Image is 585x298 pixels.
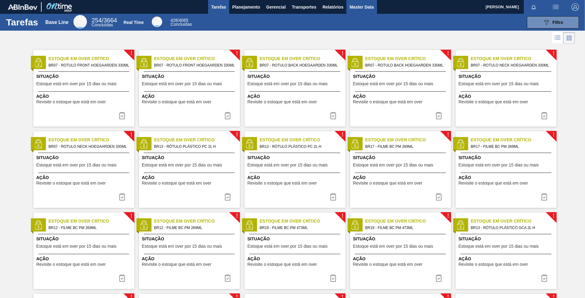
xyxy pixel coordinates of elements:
[537,272,552,284] div: Completar tarefa: 29766681
[248,256,344,262] span: Ação
[471,143,552,150] span: BR17 - FILME BC PM 269ML
[211,3,226,11] span: Tarefas
[459,155,555,161] span: Situação
[36,100,106,104] span: Revisite o estoque que está em over
[36,163,117,167] span: Estoque está em over por 15 dias ou mais
[459,93,555,100] span: Ação
[365,224,446,231] span: BR19 - FILME BC PM 473ML
[49,218,134,224] span: Estoque em Over Crítico
[260,224,341,231] span: BR19 - FILME BC PM 473ML
[552,3,559,11] img: userActions
[350,139,360,148] img: status
[115,191,129,203] div: Completar tarefa: 29766676
[248,73,344,80] span: Situação
[260,62,341,69] span: BR07 - ROTULO BACK HOEGAARDEN 330ML
[220,272,235,284] div: Completar tarefa: 29766679
[353,174,449,181] span: Ação
[541,193,548,201] img: icon-task complete
[142,244,222,249] span: Estoque está em over por 15 dias ou mais
[435,274,442,282] img: icon-task complete
[553,132,554,137] span: !
[349,3,374,11] span: Master Data
[245,58,254,67] img: status
[326,272,341,284] button: icon-task complete
[154,137,240,143] span: Estoque em Over Crítico
[326,191,341,203] div: Completar tarefa: 29766677
[236,214,238,218] span: !
[326,109,341,122] button: icon-task complete
[353,163,433,167] span: Estoque está em over por 15 dias ou mais
[130,132,132,137] span: !
[292,3,316,11] span: Transportes
[248,163,328,167] span: Estoque está em over por 15 dias ou mais
[36,93,133,100] span: Ação
[447,214,449,218] span: !
[224,193,231,201] img: icon-task complete
[330,112,337,119] img: icon-task complete
[91,17,117,24] span: / 3664
[353,93,449,100] span: Ação
[326,272,341,284] div: Completar tarefa: 29766680
[115,191,129,203] button: icon-task complete
[326,191,341,203] button: icon-task complete
[232,3,260,11] span: Planejamento
[260,137,345,143] span: Estoque em Over Crítico
[537,109,552,122] button: icon-task complete
[36,244,117,249] span: Estoque está em over por 15 dias ou mais
[130,214,132,218] span: !
[118,112,126,119] img: icon-task complete
[142,93,238,100] span: Ação
[353,244,433,249] span: Estoque está em over por 15 dias ou mais
[431,191,446,203] button: icon-task complete
[471,55,557,62] span: Estoque em Over Crítico
[459,174,555,181] span: Ação
[365,137,451,143] span: Estoque em Over Crítico
[459,100,528,104] span: Revisite o estoque que está em over
[353,236,449,242] span: Situação
[350,58,360,67] img: status
[220,191,235,203] button: icon-task complete
[553,51,554,56] span: !
[431,272,446,284] div: Completar tarefa: 29766680
[248,262,317,267] span: Revisite o estoque que está em over
[365,218,451,224] span: Estoque em Over Crítico
[170,18,188,23] span: / 4065
[152,17,162,27] div: Real Time
[459,256,555,262] span: Ação
[142,73,238,80] span: Situação
[36,155,133,161] span: Situação
[49,137,134,143] span: Estoque em Over Crítico
[459,244,539,249] span: Estoque está em over por 15 dias ou mais
[552,32,563,44] div: Visão em Lista
[537,272,552,284] button: icon-task complete
[170,18,192,26] div: Real Time
[326,109,341,122] div: Completar tarefa: 29766675
[49,55,134,62] span: Estoque em Over Crítico
[142,181,211,185] span: Revisite o estoque que está em over
[139,58,148,67] img: status
[353,100,423,104] span: Revisite o estoque que está em over
[260,143,341,150] span: BR13 - RÓTULO PLÁSTICO PC 2L H
[435,193,442,201] img: icon-task complete
[537,191,552,203] div: Completar tarefa: 29766678
[115,272,129,284] div: Completar tarefa: 29766679
[224,112,231,119] img: icon-task complete
[36,262,106,267] span: Revisite o estoque que está em over
[456,58,465,67] img: status
[248,174,344,181] span: Ação
[541,112,548,119] img: icon-task complete
[459,181,528,185] span: Revisite o estoque que está em over
[435,112,442,119] img: icon-task complete
[245,220,254,230] img: status
[341,51,343,56] span: !
[36,82,117,86] span: Estoque está em over por 15 dias ou mais
[91,18,117,27] div: Base Line
[260,218,345,224] span: Estoque em Over Crítico
[118,274,126,282] img: icon-task complete
[365,55,451,62] span: Estoque em Over Crítico
[541,274,548,282] img: icon-task complete
[459,73,555,80] span: Situação
[124,20,144,25] div: Real Time
[236,132,238,137] span: !
[431,272,446,284] button: icon-task complete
